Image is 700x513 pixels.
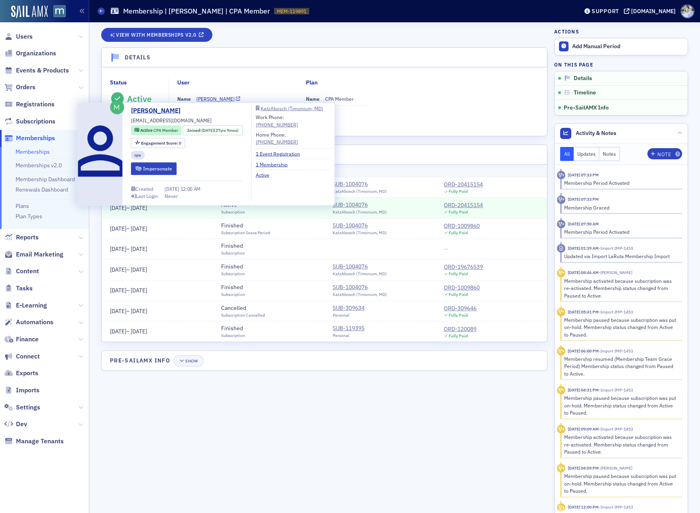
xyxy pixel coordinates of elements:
div: Plan [306,78,318,87]
div: Fully Paid [449,230,468,235]
span: [DATE] [110,225,126,232]
span: [DATE] [110,266,126,273]
button: Add Manual Period [555,38,688,55]
div: Subscription [221,333,245,339]
span: — [444,245,448,253]
span: View with Memberships v2.0 [116,33,196,37]
dd: CPA Member [325,92,370,105]
button: Impersonate [131,163,177,175]
button: [DOMAIN_NAME] [624,8,678,14]
a: Renewals Dashboard [16,186,68,193]
a: SUB-1004076 [333,201,387,209]
time: 7/1/2021 04:31 PM [568,387,599,393]
a: [PERSON_NAME] [131,106,186,116]
a: 1 Event Registration [256,150,306,157]
div: Subscription [221,292,245,298]
div: Engagement Score: 0 [131,138,185,148]
span: [DATE] [131,225,147,232]
span: Organizations [16,49,56,58]
button: Note [647,148,682,159]
span: Manage Tenants [16,437,64,446]
span: MEM-119891 [277,8,306,15]
a: SUB-1004076 [333,283,387,292]
a: ORD-20415154 [444,201,483,210]
span: Tasks [16,284,33,293]
a: E-Learning [4,301,47,310]
div: cpa [131,151,145,160]
a: Finance [4,335,39,344]
span: – [110,287,147,294]
div: Fully Paid [449,313,468,318]
div: Cancelled [221,304,265,312]
div: KatzAbosch (Timonium, MD) [333,292,387,298]
span: – [110,266,147,273]
div: Activity [557,503,565,512]
span: Timeline [574,89,596,96]
span: Registrations [16,100,55,109]
a: KatzAbosch (Timonium, MD) [256,106,330,111]
div: Finished [221,242,245,250]
button: Show [174,355,204,366]
a: View with Memberships v2.0 [101,28,213,42]
a: 1 Membership [256,161,294,168]
div: Last Login [136,194,158,198]
div: Activity [557,171,565,179]
span: Memberships [16,134,55,143]
a: Memberships [16,148,50,155]
div: Subscription [221,250,245,256]
span: Exports [16,369,38,378]
span: Name [306,96,320,102]
span: Reports [16,233,39,242]
button: Notes [599,147,620,161]
div: SUB-1004076 [333,262,387,271]
div: Membership paused because subscription was put on-hold. Membership status changed from Active to ... [564,394,677,416]
time: 7/7/2021 06:00 PM [568,348,599,354]
div: KatzAbosch (Timonium, MD) [333,188,387,195]
div: Personal [333,312,365,319]
span: – [110,245,147,253]
a: Users [4,32,33,41]
div: Finished [221,262,245,271]
a: ORD-1009860 [444,222,480,230]
span: 12:00 AM [180,186,201,192]
h1: Membership | [PERSON_NAME] | CPA Member [123,6,270,16]
span: Content [16,267,39,276]
span: E-Learning [16,301,47,310]
time: 5/4/2021 04:09 PM [568,465,599,471]
div: Activity [557,308,565,316]
a: Settings [4,403,40,412]
div: Finished [221,221,270,230]
span: Profile [680,4,694,18]
div: Membership paused because subscription was put on-hold. Membership status changed from Active to ... [564,472,677,494]
span: [DATE] [131,245,147,253]
span: [DATE] [131,328,147,335]
a: SUB-1004076 [333,180,387,188]
span: [DATE] [131,266,147,273]
div: Created [135,187,153,191]
span: Joined : [187,127,202,133]
div: ORD-120089 [444,325,476,333]
div: Fully Paid [449,271,468,276]
img: SailAMX [53,5,66,18]
a: Exports [4,369,38,378]
div: [PHONE_NUMBER] [256,121,298,128]
div: (27yrs 9mos) [202,127,239,133]
span: [DATE] [131,287,147,294]
div: Show [185,359,198,363]
div: Personal [333,333,365,339]
div: Subscription [221,209,245,215]
span: – [110,204,147,211]
a: [PHONE_NUMBER] [256,138,298,145]
span: Lauren McDonough [599,465,632,471]
div: Updated via Import LaRuta Membership Import [564,253,677,260]
span: Finance [16,335,39,344]
a: SUB-1004076 [333,221,387,230]
time: 7/6/2023 07:50 AM [568,221,599,227]
div: 0 [141,141,181,145]
div: Status [110,78,127,87]
h4: Details [125,53,151,62]
span: Imports [16,386,39,395]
